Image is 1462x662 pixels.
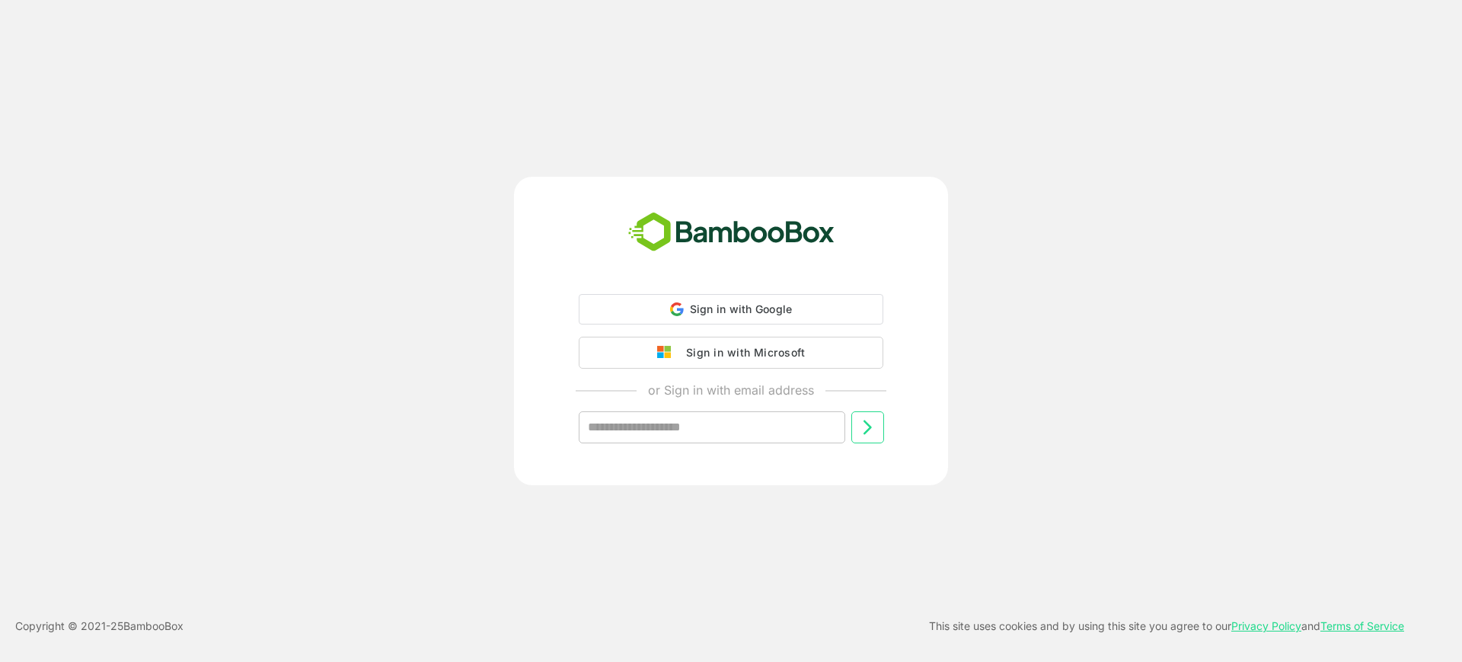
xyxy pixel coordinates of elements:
div: Sign in with Google [579,294,883,325]
p: or Sign in with email address [648,381,814,399]
a: Privacy Policy [1231,619,1301,632]
span: Sign in with Google [690,302,793,315]
div: Sign in with Microsoft [678,343,805,363]
button: Sign in with Microsoft [579,337,883,369]
p: Copyright © 2021- 25 BambooBox [15,617,184,635]
img: google [657,346,678,360]
a: Terms of Service [1320,619,1404,632]
img: bamboobox [620,207,843,257]
p: This site uses cookies and by using this site you agree to our and [929,617,1404,635]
